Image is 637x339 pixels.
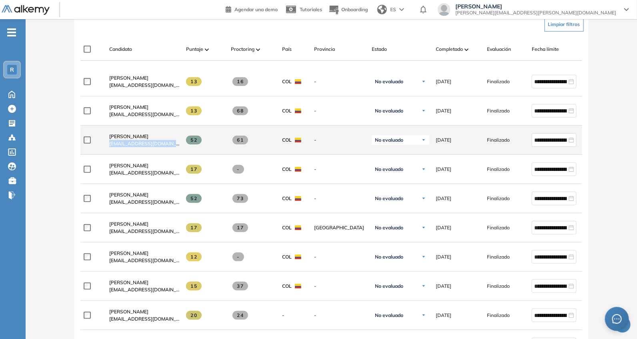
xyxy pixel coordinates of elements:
span: Finalizado [487,166,510,173]
span: - [314,312,365,319]
span: [GEOGRAPHIC_DATA] [314,224,365,231]
span: 17 [186,165,202,174]
span: [DATE] [436,253,451,261]
span: Finalizado [487,253,510,261]
span: [PERSON_NAME] [109,162,148,168]
img: [missing "en.ARROW_ALT" translation] [256,48,260,51]
span: Estado [372,46,387,53]
span: Onboarding [341,6,368,12]
span: Finalizado [487,283,510,290]
span: [EMAIL_ADDRESS][DOMAIN_NAME] [109,228,180,235]
span: - [314,253,365,261]
span: - [314,107,365,114]
span: Fecha límite [532,46,559,53]
span: 52 [186,194,202,203]
span: No evaluado [375,254,403,260]
span: R [10,66,14,73]
img: COL [295,225,301,230]
span: 68 [232,106,248,115]
img: arrow [399,8,404,11]
i: - [7,32,16,33]
img: [missing "en.ARROW_ALT" translation] [205,48,209,51]
span: [EMAIL_ADDRESS][DOMAIN_NAME] [109,111,180,118]
span: COL [282,166,292,173]
span: Candidato [109,46,132,53]
span: Agendar una demo [234,6,278,12]
span: COL [282,195,292,202]
span: - [282,312,284,319]
span: [DATE] [436,136,451,144]
span: 12 [186,253,202,261]
span: País [282,46,292,53]
span: No evaluado [375,225,403,231]
span: [PERSON_NAME] [455,3,616,10]
img: COL [295,108,301,113]
img: [missing "en.ARROW_ALT" translation] [465,48,469,51]
span: COL [282,253,292,261]
span: [EMAIL_ADDRESS][DOMAIN_NAME] [109,169,180,177]
span: 17 [186,223,202,232]
span: [PERSON_NAME] [109,192,148,198]
span: [PERSON_NAME] [109,221,148,227]
span: [EMAIL_ADDRESS][DOMAIN_NAME] [109,257,180,264]
span: Finalizado [487,312,510,319]
span: 73 [232,194,248,203]
span: [EMAIL_ADDRESS][DOMAIN_NAME] [109,315,180,323]
span: COL [282,283,292,290]
span: [EMAIL_ADDRESS][DOMAIN_NAME] [109,140,180,147]
a: [PERSON_NAME] [109,104,180,111]
img: COL [295,255,301,259]
span: [EMAIL_ADDRESS][DOMAIN_NAME] [109,82,180,89]
img: COL [295,79,301,84]
button: Limpiar filtros [545,17,584,32]
a: [PERSON_NAME] [109,250,180,257]
a: [PERSON_NAME] [109,191,180,199]
button: Onboarding [329,1,368,18]
span: 13 [186,77,202,86]
img: Ícono de flecha [421,255,426,259]
a: [PERSON_NAME] [109,279,180,286]
span: Finalizado [487,107,510,114]
span: No evaluado [375,195,403,202]
span: Proctoring [231,46,254,53]
span: 17 [232,223,248,232]
span: - [314,136,365,144]
a: [PERSON_NAME] [109,74,180,82]
span: Provincia [314,46,335,53]
span: COL [282,136,292,144]
a: [PERSON_NAME] [109,133,180,140]
span: - [314,195,365,202]
span: COL [282,224,292,231]
span: 61 [232,136,248,144]
img: Ícono de flecha [421,108,426,113]
span: Tutoriales [300,6,322,12]
span: 37 [232,282,248,291]
img: COL [295,138,301,142]
span: [DATE] [436,78,451,85]
a: [PERSON_NAME] [109,221,180,228]
a: [PERSON_NAME] [109,308,180,315]
span: 52 [186,136,202,144]
span: [DATE] [436,283,451,290]
span: No evaluado [375,283,403,289]
img: Ícono de flecha [421,79,426,84]
span: 20 [186,311,202,320]
img: Ícono de flecha [421,138,426,142]
a: [PERSON_NAME] [109,162,180,169]
span: message [612,314,622,324]
span: [PERSON_NAME] [109,309,148,315]
span: No evaluado [375,312,403,319]
span: [PERSON_NAME][EMAIL_ADDRESS][PERSON_NAME][DOMAIN_NAME] [455,10,616,16]
span: Finalizado [487,78,510,85]
span: [EMAIL_ADDRESS][DOMAIN_NAME] [109,286,180,293]
img: Ícono de flecha [421,167,426,172]
span: - [314,283,365,290]
span: [DATE] [436,195,451,202]
img: COL [295,196,301,201]
span: No evaluado [375,137,403,143]
img: Logo [2,5,50,15]
span: Finalizado [487,224,510,231]
span: Evaluación [487,46,511,53]
span: - [314,78,365,85]
span: 15 [186,282,202,291]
